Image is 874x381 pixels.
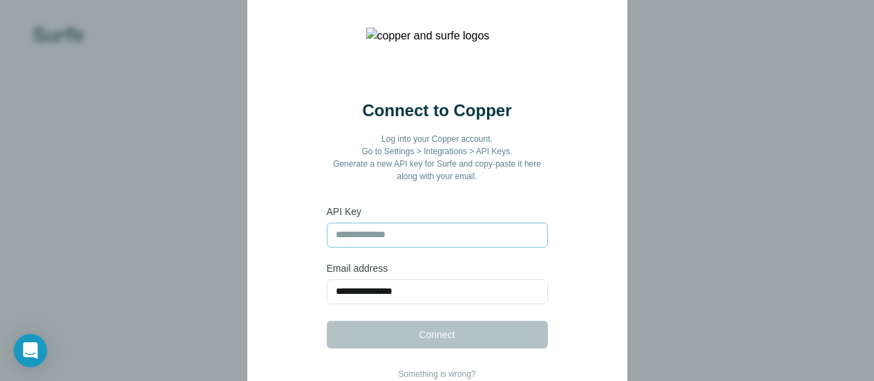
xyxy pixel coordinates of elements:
[366,28,509,83] img: copper and surfe logos
[327,205,548,219] label: API Key
[363,100,512,122] h2: Connect to Copper
[327,261,548,275] label: Email address
[14,334,47,367] div: Open Intercom Messenger
[327,133,548,183] p: Log into your Copper account. Go to Settings > Integrations > API Keys. Generate a new API key fo...
[386,368,487,380] p: Something is wrong?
